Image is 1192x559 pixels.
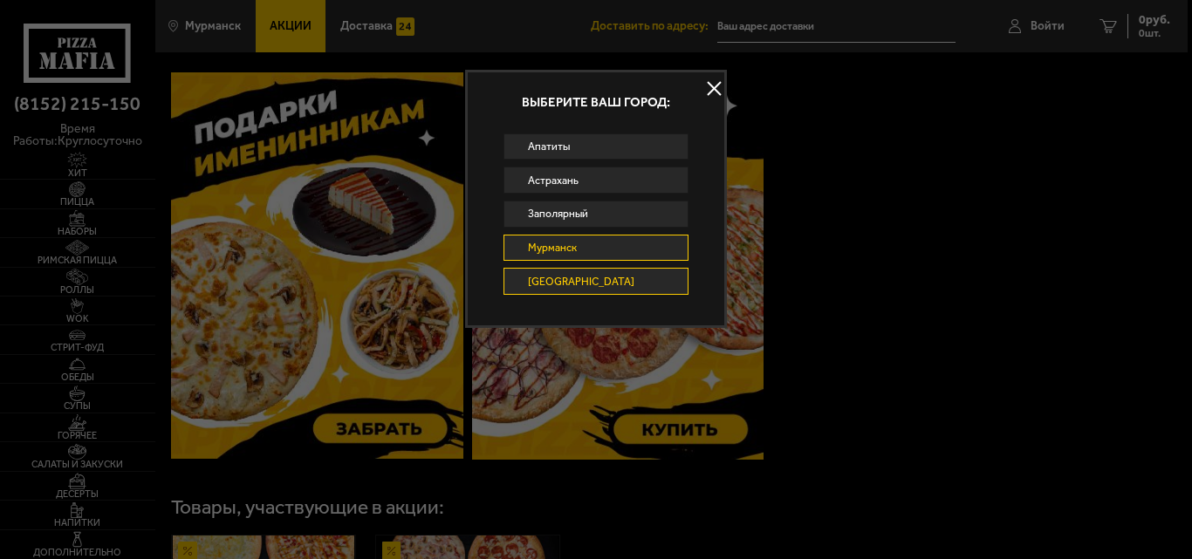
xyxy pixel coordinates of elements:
a: Мурманск [504,235,688,262]
a: Апатиты [504,133,688,160]
a: Астрахань [504,167,688,194]
p: Выберите ваш город: [468,96,724,109]
a: Заполярный [504,201,688,228]
a: [GEOGRAPHIC_DATA] [504,268,688,295]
